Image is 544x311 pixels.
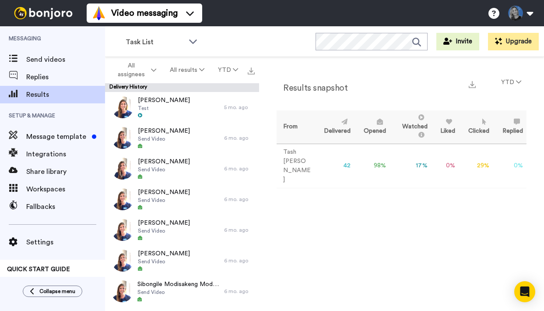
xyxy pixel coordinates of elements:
span: Send Video [138,135,190,142]
td: 0 % [493,144,526,188]
img: export.svg [469,81,476,88]
span: Integrations [26,149,105,159]
span: Send videos [26,54,105,65]
span: Share library [26,166,105,177]
h2: Results snapshot [277,83,347,93]
div: Delivery History [105,83,259,92]
span: Test [138,105,190,112]
button: YTD [211,62,245,78]
span: [PERSON_NAME] [138,219,190,227]
button: All results [163,62,211,78]
img: export.svg [248,67,255,74]
a: [PERSON_NAME]Send Video6 mo. ago [105,184,259,215]
th: Opened [354,110,390,144]
span: All assignees [114,61,149,79]
div: 6 mo. ago [224,226,255,233]
td: 42 [315,144,354,188]
span: [PERSON_NAME] [138,127,190,135]
span: Send Video [138,166,190,173]
a: [PERSON_NAME]Send Video6 mo. ago [105,215,259,245]
img: 015e7562-324a-4f0b-8c0c-7172d362f4fd-thumb.jpg [112,188,133,210]
button: Collapse menu [23,286,82,297]
div: 6 mo. ago [224,165,255,172]
img: 759c12a2-5d42-48f3-b8f9-3f7ce5dd98e2-thumb.jpg [112,158,133,180]
span: [PERSON_NAME] [138,96,190,105]
span: Settings [26,237,105,247]
button: Upgrade [488,33,539,50]
th: Liked [431,110,459,144]
span: Send Video [138,258,190,265]
span: Send Video [138,197,190,204]
img: vm-color.svg [92,6,106,20]
span: Results [26,89,105,100]
td: Tash [PERSON_NAME] [277,144,315,188]
span: Send Video [138,227,190,234]
span: [PERSON_NAME] [138,157,190,166]
th: Watched [390,110,431,144]
div: Open Intercom Messenger [514,281,535,302]
button: Export all results that match these filters now. [245,64,257,77]
div: 5 mo. ago [224,104,255,111]
th: From [277,110,315,144]
button: YTD [496,74,526,90]
a: [PERSON_NAME]Test5 mo. ago [105,92,259,123]
span: Task List [126,37,184,47]
span: Sibongile Modisakeng Modisakeng [137,280,220,289]
div: 6 mo. ago [224,288,255,295]
th: Replied [493,110,526,144]
th: Clicked [459,110,493,144]
span: Workspaces [26,184,105,194]
span: Message template [26,131,88,142]
img: ea99c936-669a-4e7f-8db9-572001d2134a-thumb.jpg [112,250,133,272]
a: Sibongile Modisakeng ModisakengSend Video6 mo. ago [105,276,259,307]
img: a77ffb63-48b0-49d7-88fc-3d96d57a1352-thumb.jpg [112,127,133,149]
td: 98 % [354,144,390,188]
div: 6 mo. ago [224,257,255,264]
a: [PERSON_NAME]Send Video6 mo. ago [105,153,259,184]
img: 82978c4b-bc30-4c40-b46d-9da1961a8be8-thumb.jpg [112,219,133,241]
span: Send Video [137,289,220,296]
a: [PERSON_NAME]Send Video6 mo. ago [105,245,259,276]
button: All assignees [107,58,163,82]
span: Fallbacks [26,201,105,212]
span: Replies [26,72,105,82]
th: Delivered [315,110,354,144]
a: [PERSON_NAME]Send Video6 mo. ago [105,123,259,153]
img: 96a6c9c1-cdbe-477a-b302-ed43006760de-thumb.jpg [111,280,133,302]
div: 6 mo. ago [224,134,255,141]
div: 6 mo. ago [224,196,255,203]
span: QUICK START GUIDE [7,266,70,272]
span: Video messaging [111,7,178,19]
td: 0 % [431,144,459,188]
button: Export a summary of each team member’s results that match this filter now. [466,78,478,90]
img: bbdbda10-0783-4a0c-b1fd-eb2154261715-thumb.jpg [112,96,133,118]
span: [PERSON_NAME] [138,249,190,258]
span: Collapse menu [39,288,75,295]
td: 17 % [390,144,431,188]
td: 29 % [459,144,493,188]
img: bj-logo-header-white.svg [11,7,76,19]
span: [PERSON_NAME] [138,188,190,197]
button: Invite [436,33,479,50]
